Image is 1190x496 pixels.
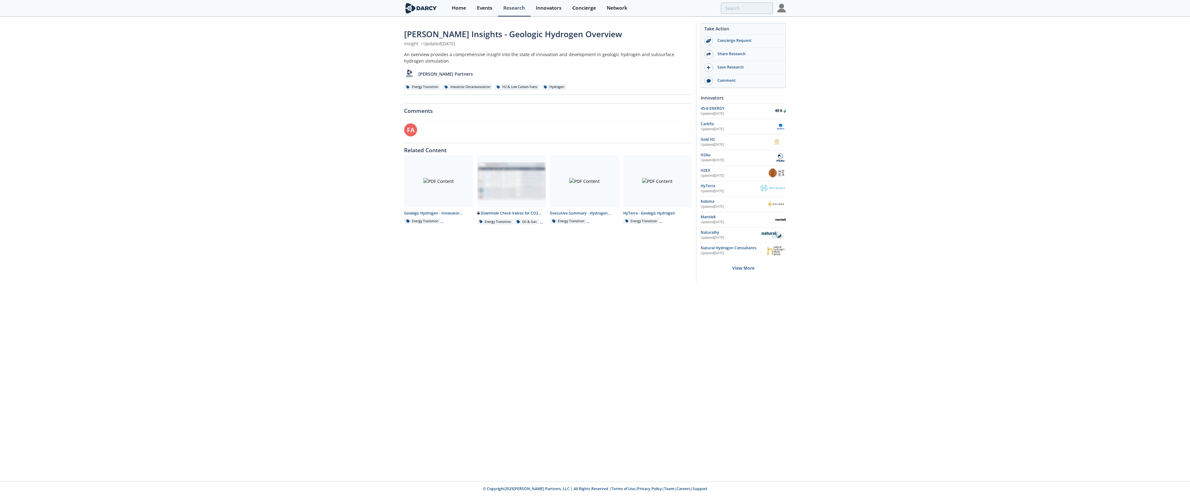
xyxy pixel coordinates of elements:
[701,111,775,116] div: Updated [DATE]
[404,51,692,64] div: An overview provides a comprehensive insight into the state of innovation and development in geol...
[701,251,767,256] div: Updated [DATE]
[514,219,539,225] div: Oil & Gas
[404,84,440,90] div: Energy Transition
[701,199,786,210] a: Koloma Updated[DATE] Koloma
[477,210,546,216] div: Downhole Check Valves for CO2 EOR and CCS Applications - Innovator Comparison
[701,214,786,225] a: Mantle8 Updated[DATE] Mantle8
[701,235,760,240] div: Updated [DATE]
[443,84,492,90] div: Industrial Decarbonization
[701,92,786,103] div: Innovators
[701,106,786,117] a: 45-8 ENERGY Updated[DATE] 45-8 ENERGY
[768,137,786,148] img: Gold H2
[404,219,440,224] div: Energy Transition
[701,189,760,194] div: Updated [DATE]
[701,25,786,34] div: Take Action
[495,84,540,90] div: H2 & Low Carbon Fuels
[366,486,824,492] p: © Copyright 2025 [PERSON_NAME] Partners, LLC | All Rights Reserved | | | | |
[623,210,692,216] div: HyTerra - Geologic Hydrogen
[777,4,786,12] img: Profile
[404,104,692,114] div: Comments
[701,230,786,241] a: Naturalhy Updated[DATE] Naturalhy
[713,38,782,43] div: Concierge Request
[677,486,690,491] a: Careers
[768,168,786,179] img: H2EX
[767,199,786,210] img: Koloma
[701,183,760,189] div: HyTerra
[775,152,786,163] img: H2Au
[503,6,525,11] div: Research
[701,199,767,204] div: Koloma
[721,2,773,14] input: Advanced Search
[713,64,782,70] div: Save Research
[542,84,566,90] div: Hydrogen
[701,245,767,251] div: Natural Hydrogen Consultants
[701,220,775,225] div: Updated [DATE]
[548,155,621,225] a: PDF Content Executive Summary - Hydrogen Production Forum Energy Transition
[701,204,767,209] div: Updated [DATE]
[664,486,674,491] a: Team
[713,51,782,57] div: Share Research
[713,78,782,83] div: Comment
[701,183,786,194] a: HyTerra Updated[DATE] HyTerra
[404,29,622,40] span: [PERSON_NAME] Insights - Geologic Hydrogen Overview
[701,127,775,132] div: Updated [DATE]
[701,152,775,158] div: H2Au
[420,41,423,46] span: •
[701,142,768,147] div: Updated [DATE]
[452,6,466,11] div: Home
[767,245,786,256] img: Natural Hydrogen Consultants
[701,121,775,127] div: Carbfix
[536,6,562,11] div: Innovators
[477,6,492,11] div: Events
[637,486,662,491] a: Privacy Policy
[775,121,786,132] img: Carbfix
[402,155,475,225] a: PDF Content Geologic Hydrogen - Innovator Landscape Energy Transition
[775,106,786,117] img: 45-8 ENERGY
[701,158,775,163] div: Updated [DATE]
[701,168,786,179] a: H2EX Updated[DATE] H2EX
[701,245,786,256] a: Natural Hydrogen Consultants Updated[DATE] Natural Hydrogen Consultants
[701,137,786,148] a: Gold H2 Updated[DATE] Gold H2
[607,6,627,11] div: Network
[701,230,760,235] div: Naturalhy
[701,121,786,132] a: Carbfix Updated[DATE] Carbfix
[701,258,786,278] div: View More
[701,173,768,178] div: Updated [DATE]
[693,486,707,491] a: Support
[701,168,768,173] div: H2EX
[760,231,786,239] img: Naturalhy
[404,210,473,216] div: Geologic Hydrogen - Innovator Landscape
[477,219,513,225] div: Energy Transition
[418,71,473,77] p: [PERSON_NAME] Partners
[475,155,548,225] a: Downhole Check Valves for CO2 EOR and CCS Applications - Innovator Comparison preview Downhole Ch...
[701,106,775,111] div: 45-8 ENERGY
[701,214,775,220] div: Mantle8
[404,123,417,136] div: FA
[623,219,659,224] div: Energy Transition
[701,137,768,142] div: Gold H2
[404,143,692,153] div: Related Content
[550,210,619,216] div: Executive Summary - Hydrogen Production Forum
[611,486,635,491] a: Terms of Use
[760,184,786,192] img: HyTerra
[775,214,786,225] img: Mantle8
[550,219,586,224] div: Energy Transition
[621,155,694,225] a: PDF Content HyTerra - Geologic Hydrogen Energy Transition
[572,6,596,11] div: Concierge
[404,40,692,47] div: Insight Updated [DATE]
[701,152,786,163] a: H2Au Updated[DATE] H2Au
[404,3,438,14] img: logo-wide.svg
